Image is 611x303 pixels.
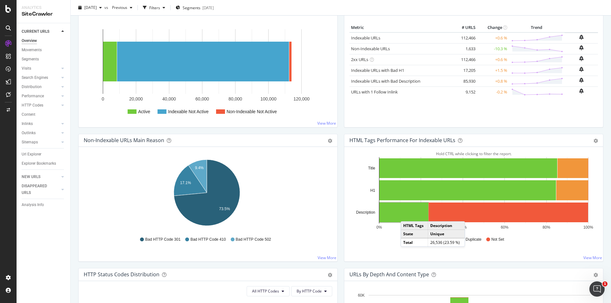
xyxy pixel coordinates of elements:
button: All HTTP Codes [247,286,290,296]
svg: A chart. [84,157,330,231]
div: Performance [22,93,44,100]
a: Indexable URLs with Bad Description [351,78,420,84]
div: Visits [22,65,31,72]
div: Outlinks [22,130,36,136]
div: DISAPPEARED URLS [22,183,54,196]
text: 0 [102,96,104,101]
text: Non-Indexable Not Active [227,109,277,114]
text: 73.5% [219,207,230,211]
a: View More [317,121,336,126]
span: 1 [602,281,607,286]
button: Segments[DATE] [173,3,216,13]
a: View More [583,255,602,260]
div: Url Explorer [22,151,41,158]
div: Inlinks [22,121,33,127]
td: 9,152 [452,86,477,97]
td: Description [428,222,465,230]
div: [DATE] [202,5,214,10]
div: Filters [149,5,160,10]
a: View More [318,255,336,260]
text: 60,000 [195,96,209,101]
text: 20,000 [129,96,143,101]
text: 17.1% [180,181,191,185]
div: Segments [22,56,39,63]
td: Unique [428,230,465,238]
td: 17,205 [452,65,477,76]
td: +0.6 % [477,32,509,44]
div: Movements [22,47,42,53]
text: 120,000 [293,96,310,101]
div: bell-plus [579,56,584,61]
text: 80,000 [228,96,242,101]
th: Trend [509,23,565,32]
a: Outlinks [22,130,60,136]
svg: A chart. [349,157,596,231]
text: 60K [358,293,365,298]
div: Sitemaps [22,139,38,146]
div: Explorer Bookmarks [22,160,56,167]
th: Change [477,23,509,32]
a: Url Explorer [22,151,66,158]
span: 2025 Sep. 6th [84,5,97,10]
text: Active [138,109,150,114]
td: -10.3 % [477,43,509,54]
div: bell-plus [579,35,584,40]
a: CURRENT URLS [22,28,60,35]
div: gear [328,139,332,143]
a: Non-Indexable URLs [351,46,390,52]
text: Description [356,210,375,215]
td: +0.8 % [477,76,509,86]
div: bell-plus [579,67,584,72]
iframe: Intercom live chat [589,281,605,297]
div: HTTP Status Codes Distribution [84,271,159,278]
a: Distribution [22,84,60,90]
a: URLs with 1 Follow Inlink [351,89,398,95]
div: gear [328,273,332,277]
a: Inlinks [22,121,60,127]
span: Bad HTTP Code 301 [145,237,180,242]
div: URLs by Depth and Content Type [349,271,429,278]
a: Visits [22,65,60,72]
span: vs [104,5,109,10]
td: 112,466 [452,54,477,65]
div: Non-Indexable URLs Main Reason [84,137,164,143]
button: Previous [109,3,135,13]
button: [DATE] [76,3,104,13]
a: Indexable URLs with Bad H1 [351,67,404,73]
div: bell-plus [579,45,584,50]
a: 2xx URLs [351,57,368,62]
a: Content [22,111,66,118]
a: Explorer Bookmarks [22,160,66,167]
div: Search Engines [22,74,48,81]
div: gear [593,273,598,277]
text: 60% [501,225,509,230]
div: bell-plus [579,88,584,93]
div: SiteCrawler [22,10,65,18]
text: 40,000 [162,96,176,101]
div: Content [22,111,35,118]
span: Bad HTTP Code 502 [236,237,271,242]
th: Metric [349,23,452,32]
span: Bad HTTP Code 410 [190,237,226,242]
svg: A chart. [84,23,332,122]
td: 85,930 [452,76,477,86]
span: By HTTP Code [297,288,322,294]
td: +0.6 % [477,54,509,65]
span: Not Set [491,237,504,242]
div: bell-plus [579,78,584,83]
text: 9.4% [195,166,204,170]
a: Overview [22,38,66,44]
td: 26,536 (23.59 %) [428,238,465,246]
button: Filters [140,3,168,13]
div: HTML Tags Performance for Indexable URLs [349,137,455,143]
span: Segments [183,5,200,10]
td: +1.5 % [477,65,509,76]
a: Performance [22,93,60,100]
a: Indexable URLs [351,35,380,41]
td: 1,633 [452,43,477,54]
a: Segments [22,56,66,63]
div: NEW URLS [22,174,40,180]
th: # URLS [452,23,477,32]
